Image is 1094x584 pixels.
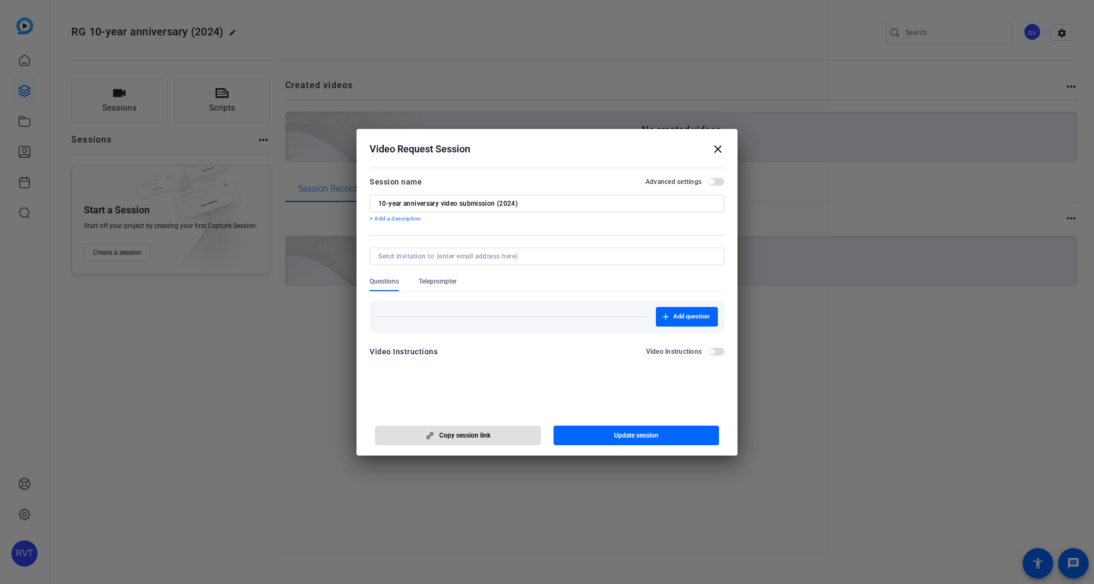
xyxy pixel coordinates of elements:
div: Session name [370,175,422,188]
h2: Advanced settings [646,177,702,186]
button: Copy session link [375,426,541,445]
div: Video Request Session [370,143,724,156]
h2: Video Instructions [646,347,702,356]
span: Copy session link [439,431,490,440]
span: Teleprompter [419,277,457,286]
span: Update session [614,431,659,440]
input: Send invitation to (enter email address here) [378,252,711,261]
p: + Add a description [370,214,724,223]
mat-icon: close [711,143,724,156]
span: Add question [673,312,709,321]
input: Enter Session Name [378,199,716,208]
span: Questions [370,277,399,286]
button: Add question [656,307,718,327]
button: Update session [554,426,720,445]
div: Video Instructions [370,345,438,358]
